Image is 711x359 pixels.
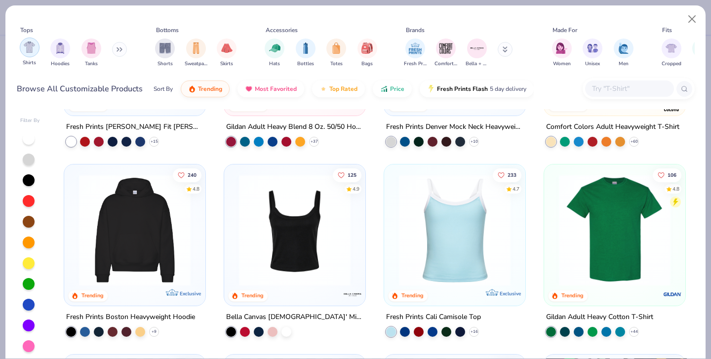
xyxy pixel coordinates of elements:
button: Like [493,168,521,182]
div: filter for Comfort Colors [434,39,457,68]
button: filter button [662,39,681,68]
button: Like [653,168,681,182]
div: 4.9 [353,185,359,193]
span: Fresh Prints [404,60,427,68]
div: Fresh Prints [PERSON_NAME] Fit [PERSON_NAME] Shirt with Stripes [66,121,203,133]
img: Unisex Image [587,42,598,54]
button: filter button [326,39,346,68]
div: filter for Bags [357,39,377,68]
div: filter for Unisex [583,39,602,68]
span: 125 [348,172,356,177]
img: 61d0f7fa-d448-414b-acbf-5d07f88334cb [515,174,636,286]
div: Browse All Customizable Products [17,83,143,95]
span: Cropped [662,60,681,68]
img: most_fav.gif [245,85,253,93]
div: Brands [406,26,425,35]
span: + 9 [152,328,157,334]
span: Trending [198,85,222,93]
span: + 37 [311,139,318,145]
div: Accessories [266,26,298,35]
button: filter button [185,39,207,68]
span: Price [390,85,404,93]
span: Hoodies [51,60,70,68]
img: Gildan logo [343,94,362,114]
button: filter button [614,39,633,68]
div: Fresh Prints Boston Heavyweight Hoodie [66,311,195,323]
div: filter for Hoodies [50,39,70,68]
button: Most Favorited [237,80,304,97]
span: 233 [508,172,516,177]
img: Bella + Canvas Image [470,41,484,56]
div: Filter By [20,117,40,124]
button: filter button [155,39,175,68]
div: filter for Totes [326,39,346,68]
button: Price [373,80,412,97]
div: filter for Skirts [217,39,237,68]
img: Comfort Colors Image [438,41,453,56]
div: Tops [20,26,33,35]
span: + 15 [151,139,158,145]
span: Top Rated [329,85,357,93]
span: Exclusive [180,290,201,296]
img: 80dc4ece-0e65-4f15-94a6-2a872a258fbd [355,174,477,286]
img: Comfort Colors logo [662,94,682,114]
div: Gildan Adult Heavy Blend 8 Oz. 50/50 Hooded Sweatshirt [226,121,363,133]
img: Cropped Image [666,42,677,54]
button: filter button [296,39,316,68]
span: + 10 [470,139,477,145]
span: Comfort Colors [434,60,457,68]
span: Shirts [23,59,36,67]
img: Men Image [618,42,629,54]
button: Close [683,10,702,29]
span: 5 day delivery [490,83,526,95]
div: filter for Bottles [296,39,316,68]
img: Hoodies Image [55,42,66,54]
div: filter for Men [614,39,633,68]
img: Fresh Prints Image [408,41,423,56]
img: 8af284bf-0d00-45ea-9003-ce4b9a3194ad [234,174,355,286]
span: Fresh Prints Flash [437,85,488,93]
span: Men [619,60,629,68]
button: filter button [404,39,427,68]
button: filter button [583,39,602,68]
img: Tanks Image [86,42,97,54]
img: db319196-8705-402d-8b46-62aaa07ed94f [554,174,675,286]
button: Trending [181,80,230,97]
div: 4.7 [513,185,519,193]
button: Like [333,168,361,182]
span: Bella + Canvas [466,60,488,68]
button: filter button [20,39,39,68]
div: Bella Canvas [DEMOGRAPHIC_DATA]' Micro Ribbed Scoop Tank [226,311,363,323]
div: Sort By [154,84,173,93]
span: + 16 [470,328,477,334]
span: Totes [330,60,343,68]
img: Women Image [556,42,567,54]
div: Made For [553,26,577,35]
img: Shirts Image [24,41,35,53]
img: a25d9891-da96-49f3-a35e-76288174bf3a [394,174,515,286]
span: Hats [269,60,280,68]
button: filter button [81,39,101,68]
span: Sweatpants [185,60,207,68]
img: Skirts Image [221,42,233,54]
span: Shorts [158,60,173,68]
div: filter for Fresh Prints [404,39,427,68]
div: Bottoms [156,26,179,35]
span: Most Favorited [255,85,297,93]
div: filter for Bella + Canvas [466,39,488,68]
span: Women [553,60,571,68]
input: Try "T-Shirt" [591,83,667,94]
span: + 60 [630,139,637,145]
div: filter for Sweatpants [185,39,207,68]
div: Fits [662,26,672,35]
span: Skirts [220,60,233,68]
button: filter button [265,39,284,68]
div: Fresh Prints Denver Mock Neck Heavyweight Sweatshirt [386,121,523,133]
span: + 44 [630,328,637,334]
button: Fresh Prints Flash5 day delivery [420,80,534,97]
img: Sweatpants Image [191,42,201,54]
div: filter for Shirts [20,38,39,67]
img: Hats Image [269,42,280,54]
button: filter button [357,39,377,68]
button: Top Rated [312,80,365,97]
